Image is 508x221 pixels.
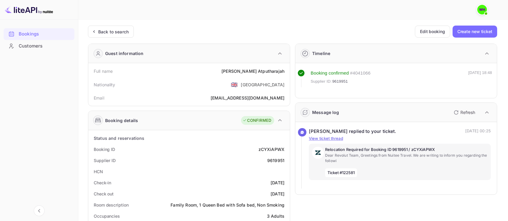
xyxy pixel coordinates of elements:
[4,28,74,40] div: Bookings
[94,146,115,152] div: Booking ID
[453,26,497,38] button: Create new ticket
[4,40,74,51] a: Customers
[241,81,284,88] div: [GEOGRAPHIC_DATA]
[211,95,284,101] div: [EMAIL_ADDRESS][DOMAIN_NAME]
[450,108,478,117] button: Refresh
[94,157,116,164] div: Supplier ID
[460,109,475,115] p: Refresh
[259,146,284,152] div: zCYXiAPWX
[94,68,113,74] div: Full name
[477,5,487,14] img: walid harrass
[5,5,53,14] img: LiteAPI logo
[221,68,284,74] div: [PERSON_NAME] Atputharajah
[94,95,104,101] div: Email
[105,50,144,57] div: Guest information
[94,191,114,197] div: Check out
[271,191,284,197] div: [DATE]
[4,28,74,39] a: Bookings
[468,70,492,87] div: [DATE] 18:48
[325,147,488,153] p: Relocation Required for Booking ID 9619951 / zCYXiAPWX
[19,43,71,50] div: Customers
[267,213,284,219] div: 3 Adults
[311,70,349,77] div: Booking confirmed
[325,168,357,177] span: Ticket #122581
[243,118,271,124] div: CONFIRMED
[465,128,491,135] p: [DATE] 00:25
[105,117,138,124] div: Booking details
[311,78,332,84] span: Supplier ID:
[94,202,128,208] div: Room description
[309,136,491,142] p: View ticket thread
[309,128,397,135] div: [PERSON_NAME] replied to your ticket.
[312,109,339,115] div: Message log
[350,70,371,77] div: # 4041066
[171,202,284,208] div: Family Room, 1 Queen Bed with Sofa bed, Non Smoking
[94,168,103,175] div: HCN
[312,147,324,159] img: AwvSTEc2VUhQAAAAAElFTkSuQmCC
[19,31,71,38] div: Bookings
[94,180,111,186] div: Check-in
[415,26,450,38] button: Edit booking
[94,81,115,88] div: Nationality
[267,157,284,164] div: 9619951
[332,78,348,84] span: 9619951
[94,213,120,219] div: Occupancies
[98,29,129,35] div: Back to search
[231,79,238,90] span: United States
[34,205,45,216] button: Collapse navigation
[94,135,144,141] div: Status and reservations
[271,180,284,186] div: [DATE]
[312,50,330,57] div: Timeline
[325,153,488,164] p: Dear Revolut Team, Greetings from Nuitee Travel. We are writing to inform you regarding the followi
